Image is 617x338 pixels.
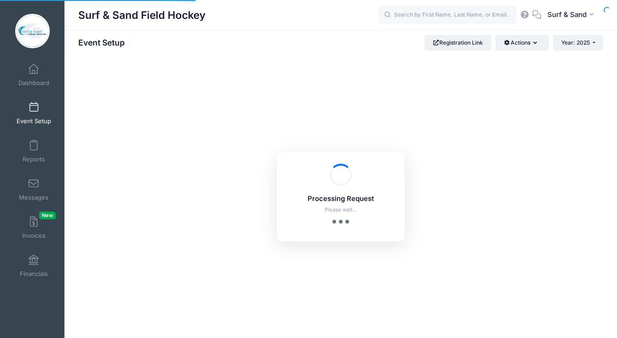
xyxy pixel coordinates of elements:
[541,5,603,26] button: Surf & Sand
[19,194,48,201] span: Messages
[289,195,393,203] h5: Processing Request
[18,79,49,87] span: Dashboard
[547,10,587,20] span: Surf & Sand
[12,97,56,129] a: Event Setup
[23,155,45,163] span: Reports
[425,35,491,51] a: Registration Link
[15,14,50,48] img: Surf & Sand Field Hockey
[378,6,517,24] input: Search by First Name, Last Name, or Email...
[78,5,205,26] h1: Surf & Sand Field Hockey
[561,39,590,46] span: Year: 2025
[289,206,393,214] p: Please wait...
[553,35,603,51] button: Year: 2025
[12,59,56,91] a: Dashboard
[12,135,56,167] a: Reports
[22,232,46,240] span: Invoices
[12,173,56,206] a: Messages
[495,35,548,51] button: Actions
[12,250,56,282] a: Financials
[39,212,56,219] span: New
[17,117,51,125] span: Event Setup
[78,38,133,47] h1: Event Setup
[20,270,48,278] span: Financials
[12,212,56,244] a: InvoicesNew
